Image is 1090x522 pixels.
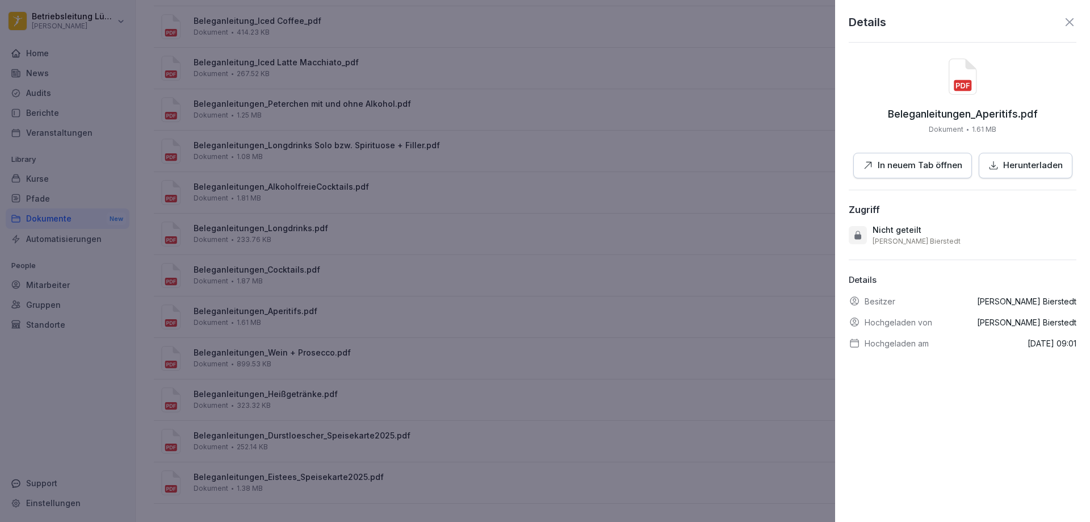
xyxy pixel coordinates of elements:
p: Dokument [929,124,963,135]
p: [PERSON_NAME] Bierstedt [873,237,961,246]
p: Details [849,274,1076,287]
p: [PERSON_NAME] Bierstedt [977,295,1076,307]
p: Details [849,14,886,31]
p: Hochgeladen von [865,316,932,328]
p: Besitzer [865,295,895,307]
p: Beleganleitungen_Aperitifs.pdf [888,108,1038,120]
div: Zugriff [849,204,880,215]
p: Hochgeladen am [865,337,929,349]
button: In neuem Tab öffnen [853,153,972,178]
p: Herunterladen [1003,159,1063,172]
button: Herunterladen [979,153,1072,178]
p: In neuem Tab öffnen [878,159,962,172]
p: [DATE] 09:01 [1028,337,1076,349]
p: 1.61 MB [972,124,996,135]
p: [PERSON_NAME] Bierstedt [977,316,1076,328]
p: Nicht geteilt [873,224,921,236]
